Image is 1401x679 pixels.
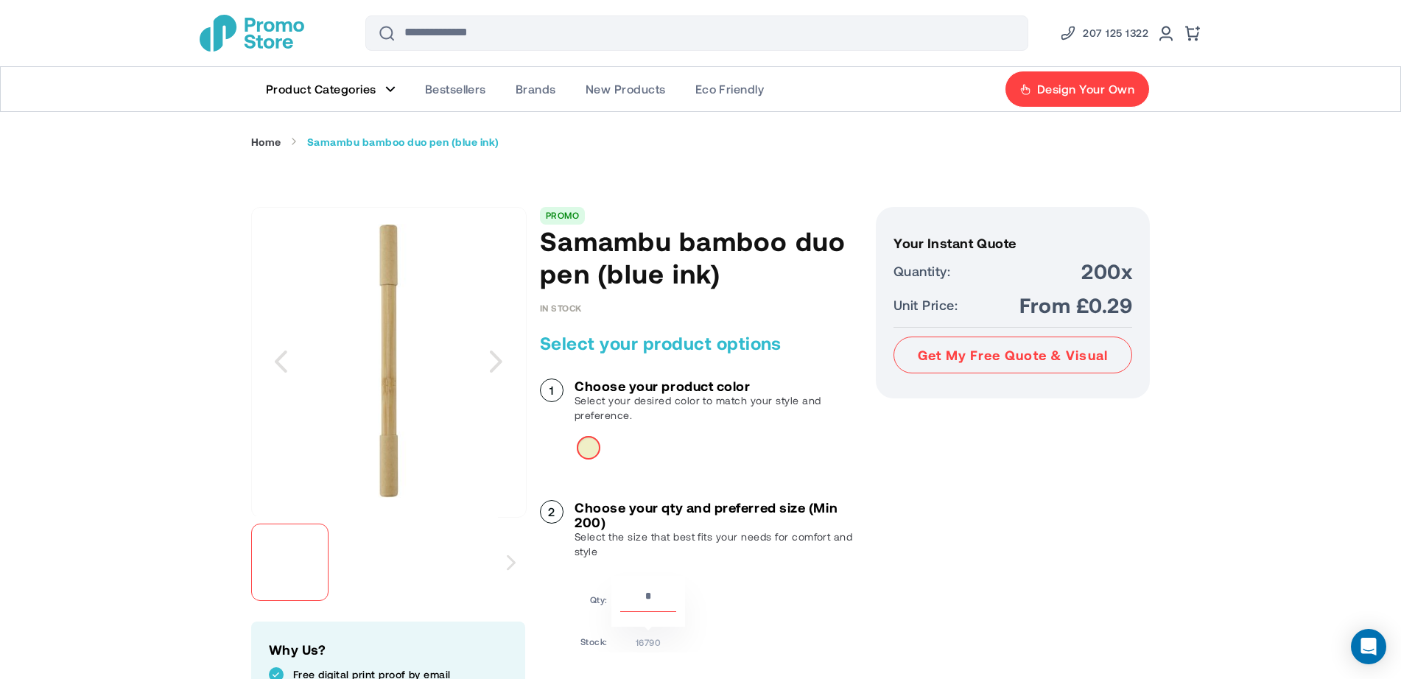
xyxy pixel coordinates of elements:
span: New Products [586,82,666,96]
div: Samambu bamboo duo pen (blue ink) [421,516,498,608]
h3: Choose your qty and preferred size (Min 200) [575,500,861,530]
img: Promotional Merchandise [200,15,304,52]
a: Brands [501,67,571,111]
span: Unit Price: [893,295,958,315]
p: Select the size that best fits your needs for comfort and style [575,530,861,559]
div: Next [466,207,525,516]
a: Phone [1059,24,1148,42]
h1: Samambu bamboo duo pen (blue ink) [540,225,861,289]
a: Home [251,136,281,149]
span: Bestsellers [425,82,486,96]
h3: Your Instant Quote [893,236,1132,250]
td: Stock: [580,630,608,649]
span: 207 125 1322 [1083,24,1148,42]
p: Select your desired color to match your style and preference. [575,393,861,423]
div: Samambu bamboo duo pen (blue ink) [251,516,336,608]
a: Eco Friendly [681,67,779,111]
td: Qty: [580,576,608,627]
span: From £0.29 [1019,292,1132,318]
div: Previous [251,207,310,516]
span: Quantity: [893,261,950,281]
img: Samambu bamboo duo pen (blue ink) [252,224,526,498]
span: In stock [540,303,582,313]
div: Samambu bamboo duo pen (blue ink) [336,516,421,608]
a: store logo [200,15,304,52]
div: Open Intercom Messenger [1351,629,1386,664]
h3: Choose your product color [575,379,861,393]
a: New Products [571,67,681,111]
button: Get My Free Quote & Visual [893,337,1132,373]
a: Product Categories [251,67,410,111]
div: Next [498,516,525,608]
div: Natural [577,436,600,460]
span: Design Your Own [1037,82,1134,96]
a: Bestsellers [410,67,501,111]
span: Brands [516,82,556,96]
a: Design Your Own [1005,71,1150,108]
span: Product Categories [266,82,376,96]
a: PROMO [546,210,579,220]
td: 16790 [611,630,685,649]
h2: Why Us? [269,639,508,660]
strong: Samambu bamboo duo pen (blue ink) [307,136,499,149]
span: Eco Friendly [695,82,765,96]
div: Availability [540,303,582,313]
span: 200x [1081,258,1132,284]
h2: Select your product options [540,331,861,355]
